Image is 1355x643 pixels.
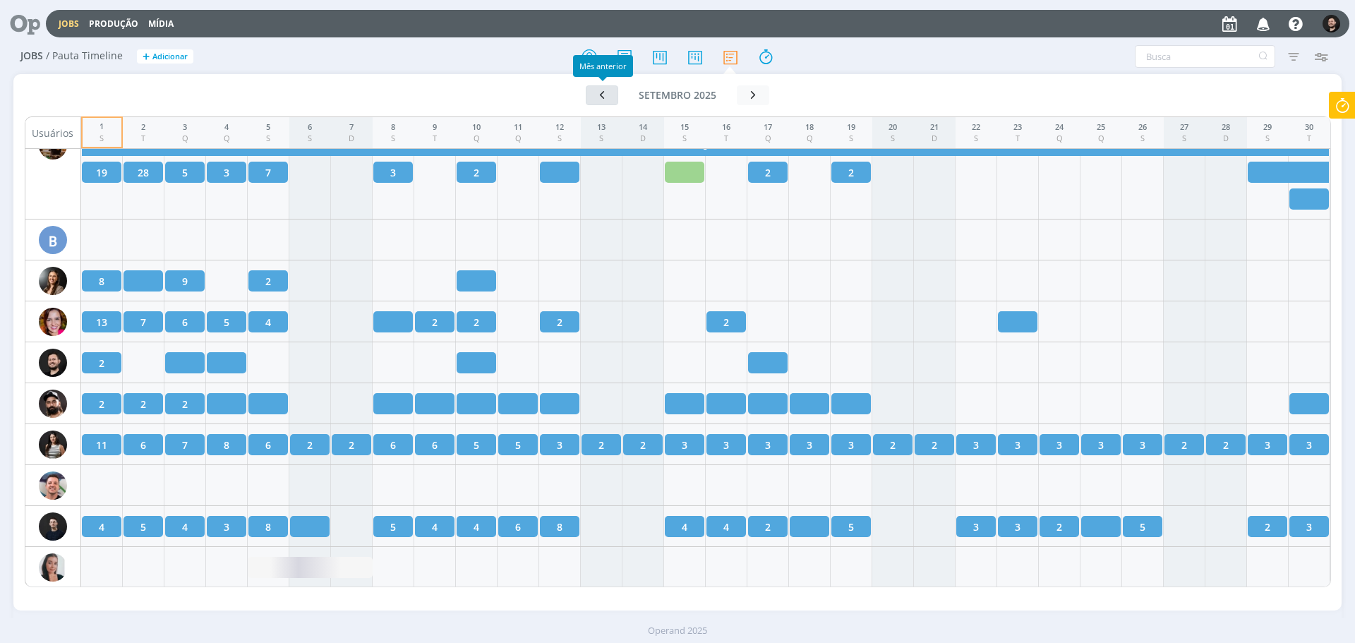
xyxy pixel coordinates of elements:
span: 3 [723,438,729,452]
button: setembro 2025 [618,85,737,105]
span: 11 [96,438,107,452]
button: Jobs [54,18,83,30]
div: S [308,133,312,145]
div: S [100,133,104,145]
div: 30 [1305,121,1313,133]
div: S [889,133,897,145]
span: 8 [265,519,271,534]
span: 6 [265,438,271,452]
img: C [39,553,67,582]
span: / Pauta Timeline [46,50,123,62]
div: Q [1097,133,1105,145]
div: S [1180,133,1188,145]
span: 4 [182,519,188,534]
div: 15 [680,121,689,133]
span: 3 [848,438,854,452]
img: C [39,512,67,541]
a: Produção [89,18,138,30]
div: 20 [889,121,897,133]
div: Mês anterior [573,55,633,77]
div: 16 [722,121,730,133]
span: 3 [224,519,229,534]
span: 2 [99,397,104,411]
div: S [597,133,606,145]
div: S [972,133,980,145]
span: 4 [432,519,438,534]
span: 2 [765,519,771,534]
div: 7 [349,121,354,133]
span: 2 [1265,519,1270,534]
div: T [1013,133,1022,145]
div: 17 [764,121,772,133]
span: 3 [1098,438,1104,452]
button: B [1322,11,1341,36]
span: 2 [307,438,313,452]
span: 2 [723,315,729,330]
span: 4 [723,519,729,534]
div: Q [514,133,522,145]
span: 8 [224,438,229,452]
div: 18 [805,121,814,133]
span: 4 [265,315,271,330]
div: S [1138,133,1147,145]
div: Q [224,133,230,145]
div: S [266,133,270,145]
span: 3 [1015,519,1020,534]
span: Adicionar [152,52,188,61]
span: Jobs [20,50,43,62]
div: 10 [472,121,481,133]
span: 5 [474,438,479,452]
div: 6 [308,121,312,133]
div: 11 [514,121,522,133]
span: 2 [474,315,479,330]
div: 4 [224,121,230,133]
span: 2 [140,397,146,411]
span: 2 [265,274,271,289]
div: 28 [1222,121,1230,133]
span: 5 [848,519,854,534]
div: 1 [100,121,104,133]
button: Produção [85,18,143,30]
div: D [349,133,354,145]
div: T [722,133,730,145]
span: 3 [224,165,229,180]
div: T [433,133,437,145]
div: 14 [639,121,647,133]
div: 5 [266,121,270,133]
span: 2 [557,315,562,330]
a: Jobs [59,18,79,30]
span: 28 [138,165,149,180]
div: 25 [1097,121,1105,133]
div: 12 [555,121,564,133]
div: 2 [141,121,145,133]
div: Q [182,133,188,145]
div: S [555,133,564,145]
img: B [39,267,67,295]
span: 9 [182,274,188,289]
div: Q [764,133,772,145]
div: 22 [972,121,980,133]
div: 23 [1013,121,1022,133]
span: 4 [474,519,479,534]
div: 27 [1180,121,1188,133]
div: 19 [847,121,855,133]
span: 8 [557,519,562,534]
div: D [930,133,939,145]
span: 13 [96,315,107,330]
img: B [39,349,67,377]
span: 5 [182,165,188,180]
span: 2 [765,165,771,180]
span: 5 [1140,519,1145,534]
span: 3 [390,165,396,180]
div: 9 [433,121,437,133]
span: 2 [182,397,188,411]
span: 7 [140,315,146,330]
span: 2 [474,165,479,180]
div: Q [472,133,481,145]
img: C [39,471,67,500]
div: 13 [597,121,606,133]
span: 2 [349,438,354,452]
span: setembro 2025 [639,88,716,102]
div: S [680,133,689,145]
span: 2 [640,438,646,452]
